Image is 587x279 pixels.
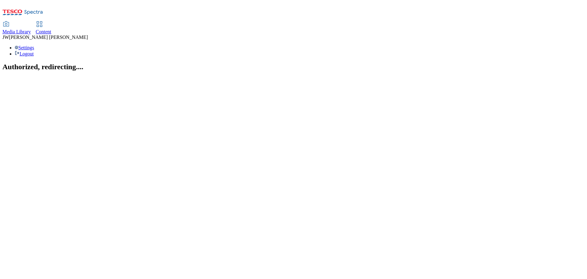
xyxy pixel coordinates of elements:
a: Media Library [2,22,31,35]
a: Settings [15,45,34,50]
span: Content [36,29,51,34]
a: Content [36,22,51,35]
h2: Authorized, redirecting.... [2,63,585,71]
span: [PERSON_NAME] [PERSON_NAME] [9,35,88,40]
a: Logout [15,51,34,56]
span: JW [2,35,9,40]
span: Media Library [2,29,31,34]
